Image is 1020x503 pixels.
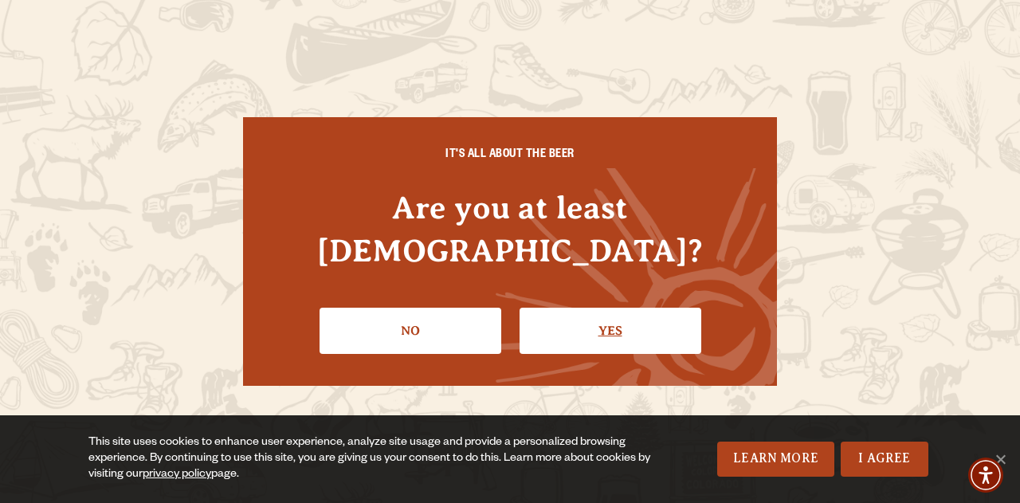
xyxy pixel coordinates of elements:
h6: IT'S ALL ABOUT THE BEER [275,149,745,163]
a: Confirm I'm 21 or older [520,308,701,354]
div: Accessibility Menu [968,458,1003,493]
h4: Are you at least [DEMOGRAPHIC_DATA]? [275,187,745,271]
a: No [320,308,501,354]
a: Learn More [717,442,834,477]
a: privacy policy [143,469,211,481]
div: This site uses cookies to enhance user experience, analyze site usage and provide a personalized ... [88,435,653,483]
a: I Agree [841,442,928,477]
